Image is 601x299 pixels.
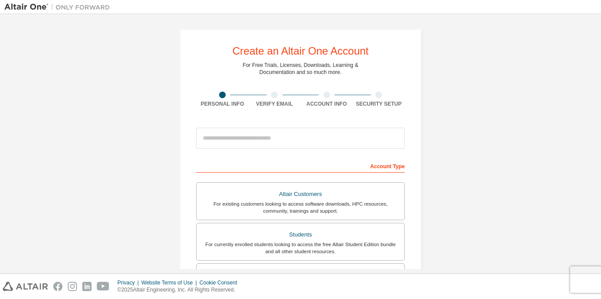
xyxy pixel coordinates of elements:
[196,159,405,173] div: Account Type
[199,279,242,286] div: Cookie Consent
[196,100,249,107] div: Personal Info
[53,282,62,291] img: facebook.svg
[3,282,48,291] img: altair_logo.svg
[117,279,141,286] div: Privacy
[232,46,369,56] div: Create an Altair One Account
[117,286,242,294] p: © 2025 Altair Engineering, Inc. All Rights Reserved.
[202,188,399,200] div: Altair Customers
[202,241,399,255] div: For currently enrolled students looking to access the free Altair Student Edition bundle and all ...
[82,282,92,291] img: linkedin.svg
[249,100,301,107] div: Verify Email
[202,269,399,281] div: Faculty
[202,229,399,241] div: Students
[353,100,405,107] div: Security Setup
[243,62,359,76] div: For Free Trials, Licenses, Downloads, Learning & Documentation and so much more.
[4,3,114,11] img: Altair One
[202,200,399,214] div: For existing customers looking to access software downloads, HPC resources, community, trainings ...
[141,279,199,286] div: Website Terms of Use
[300,100,353,107] div: Account Info
[97,282,110,291] img: youtube.svg
[68,282,77,291] img: instagram.svg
